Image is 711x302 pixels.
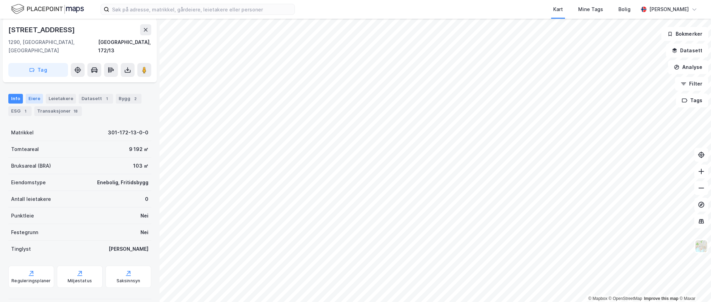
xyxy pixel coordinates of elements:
div: 103 ㎡ [133,162,148,170]
div: Punktleie [11,212,34,220]
div: Enebolig, Fritidsbygg [97,178,148,187]
button: Bokmerker [661,27,708,41]
div: Nei [140,212,148,220]
div: 1290, [GEOGRAPHIC_DATA], [GEOGRAPHIC_DATA] [8,38,98,55]
button: Tag [8,63,68,77]
div: Mine Tags [578,5,603,14]
a: OpenStreetMap [609,296,642,301]
button: Tags [676,94,708,107]
div: [PERSON_NAME] [649,5,689,14]
div: Saksinnsyn [117,278,140,284]
a: Mapbox [588,296,607,301]
div: [GEOGRAPHIC_DATA], 172/13 [98,38,151,55]
div: Datasett [79,94,113,104]
div: 1 [22,108,29,115]
button: Datasett [666,44,708,57]
div: Tinglyst [11,245,31,253]
button: Filter [675,77,708,91]
div: 1 [103,95,110,102]
div: Nei [140,228,148,237]
div: 301-172-13-0-0 [108,128,148,137]
div: [STREET_ADDRESS] [8,24,76,35]
div: Miljøstatus [68,278,92,284]
div: Bolig [618,5,631,14]
div: Tomteareal [11,145,39,153]
div: Matrikkel [11,128,34,137]
div: Transaksjoner [34,106,82,116]
div: Antall leietakere [11,195,51,203]
img: logo.f888ab2527a4732fd821a326f86c7f29.svg [11,3,84,15]
div: Bruksareal (BRA) [11,162,51,170]
div: 18 [72,108,79,115]
div: Kart [553,5,563,14]
iframe: Chat Widget [676,269,711,302]
div: Eiere [26,94,43,104]
img: Z [695,240,708,253]
button: Analyse [668,60,708,74]
div: 2 [132,95,139,102]
input: Søk på adresse, matrikkel, gårdeiere, leietakere eller personer [109,4,294,15]
div: Festegrunn [11,228,38,237]
div: Bygg [116,94,142,104]
div: Eiendomstype [11,178,46,187]
div: Reguleringsplaner [11,278,51,284]
div: Info [8,94,23,104]
div: 0 [145,195,148,203]
a: Improve this map [644,296,678,301]
div: [PERSON_NAME] [109,245,148,253]
div: ESG [8,106,32,116]
div: Leietakere [46,94,76,104]
div: 9 192 ㎡ [129,145,148,153]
